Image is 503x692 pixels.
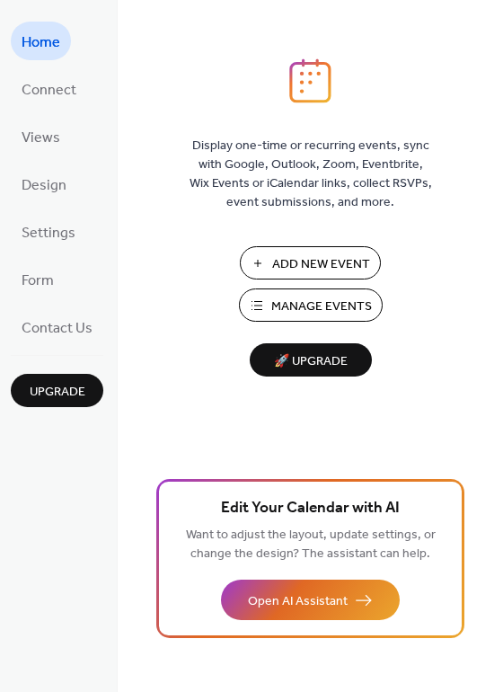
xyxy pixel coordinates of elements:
[271,297,372,316] span: Manage Events
[22,219,75,247] span: Settings
[11,22,71,60] a: Home
[239,288,383,322] button: Manage Events
[221,496,400,521] span: Edit Your Calendar with AI
[11,374,103,407] button: Upgrade
[22,315,93,342] span: Contact Us
[260,350,361,374] span: 🚀 Upgrade
[272,255,370,274] span: Add New Event
[11,307,103,346] a: Contact Us
[250,343,372,377] button: 🚀 Upgrade
[240,246,381,279] button: Add New Event
[248,592,348,611] span: Open AI Assistant
[11,212,86,251] a: Settings
[289,58,331,103] img: logo_icon.svg
[30,383,85,402] span: Upgrade
[22,29,60,57] span: Home
[190,137,432,212] span: Display one-time or recurring events, sync with Google, Outlook, Zoom, Eventbrite, Wix Events or ...
[22,124,60,152] span: Views
[11,69,87,108] a: Connect
[11,117,71,155] a: Views
[22,172,66,200] span: Design
[221,580,400,620] button: Open AI Assistant
[11,260,65,298] a: Form
[22,267,54,295] span: Form
[186,523,436,566] span: Want to adjust the layout, update settings, or change the design? The assistant can help.
[11,164,77,203] a: Design
[22,76,76,104] span: Connect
